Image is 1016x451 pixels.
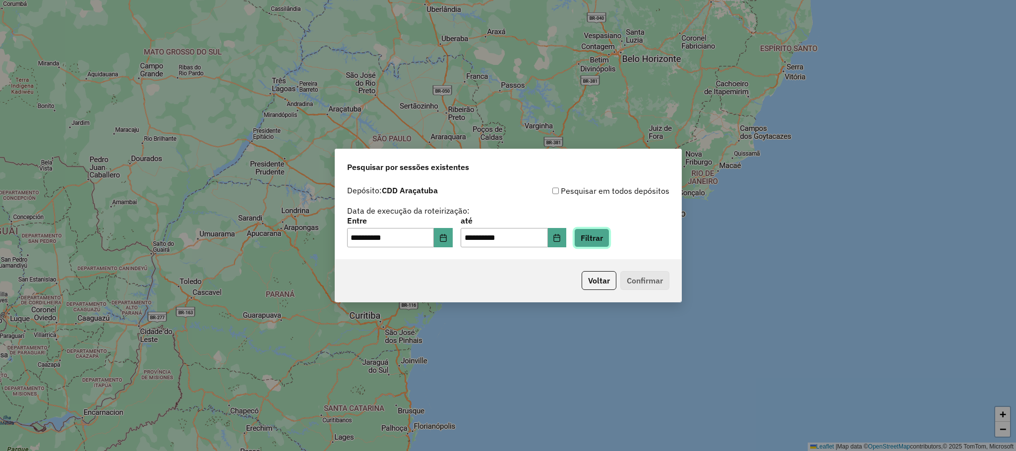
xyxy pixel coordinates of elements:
strong: CDD Araçatuba [382,185,438,195]
button: Filtrar [574,228,609,247]
div: Pesquisar em todos depósitos [508,185,669,197]
button: Choose Date [548,228,567,248]
label: Entre [347,215,453,226]
button: Voltar [582,271,616,290]
label: Depósito: [347,184,438,196]
label: até [461,215,566,226]
button: Choose Date [434,228,453,248]
span: Pesquisar por sessões existentes [347,161,469,173]
label: Data de execução da roteirização: [347,205,470,217]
